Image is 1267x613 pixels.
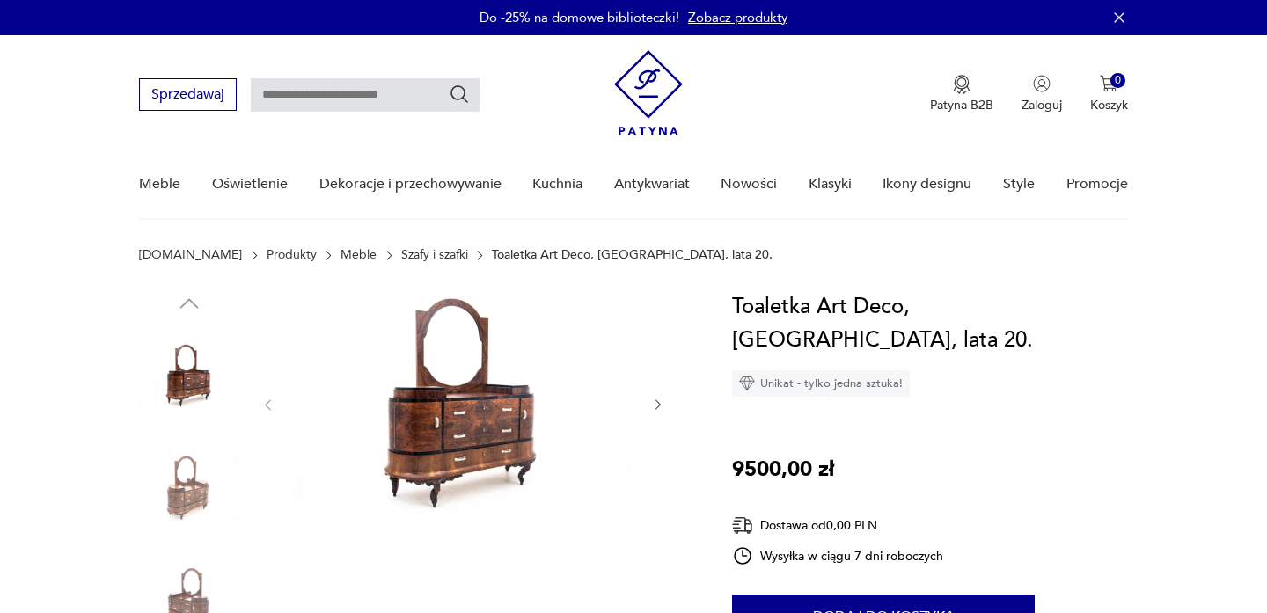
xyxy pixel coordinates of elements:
[883,150,971,218] a: Ikony designu
[449,84,470,105] button: Szukaj
[480,9,679,26] p: Do -25% na domowe biblioteczki!
[267,248,317,262] a: Produkty
[732,290,1127,357] h1: Toaletka Art Deco, [GEOGRAPHIC_DATA], lata 20.
[492,248,773,262] p: Toaletka Art Deco, [GEOGRAPHIC_DATA], lata 20.
[139,90,237,102] a: Sprzedawaj
[930,75,993,113] button: Patyna B2B
[1022,97,1062,113] p: Zaloguj
[139,325,239,426] img: Zdjęcie produktu Toaletka Art Deco, Włochy, lata 20.
[930,97,993,113] p: Patyna B2B
[139,248,242,262] a: [DOMAIN_NAME]
[532,150,582,218] a: Kuchnia
[319,150,502,218] a: Dekoracje i przechowywanie
[1033,75,1051,92] img: Ikonka użytkownika
[1110,73,1125,88] div: 0
[1022,75,1062,113] button: Zaloguj
[293,290,633,516] img: Zdjęcie produktu Toaletka Art Deco, Włochy, lata 20.
[614,150,690,218] a: Antykwariat
[930,75,993,113] a: Ikona medaluPatyna B2B
[1003,150,1035,218] a: Style
[139,150,180,218] a: Meble
[212,150,288,218] a: Oświetlenie
[688,9,787,26] a: Zobacz produkty
[1100,75,1117,92] img: Ikona koszyka
[732,453,834,486] p: 9500,00 zł
[953,75,970,94] img: Ikona medalu
[732,370,910,397] div: Unikat - tylko jedna sztuka!
[614,50,683,135] img: Patyna - sklep z meblami i dekoracjami vintage
[341,248,377,262] a: Meble
[721,150,777,218] a: Nowości
[139,78,237,111] button: Sprzedawaj
[732,545,943,566] div: Wysyłka w ciągu 7 dni roboczych
[139,438,239,538] img: Zdjęcie produktu Toaletka Art Deco, Włochy, lata 20.
[1066,150,1128,218] a: Promocje
[401,248,468,262] a: Szafy i szafki
[809,150,852,218] a: Klasyki
[739,376,755,391] img: Ikona diamentu
[1090,97,1128,113] p: Koszyk
[1090,75,1128,113] button: 0Koszyk
[732,514,943,536] div: Dostawa od 0,00 PLN
[732,514,753,536] img: Ikona dostawy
